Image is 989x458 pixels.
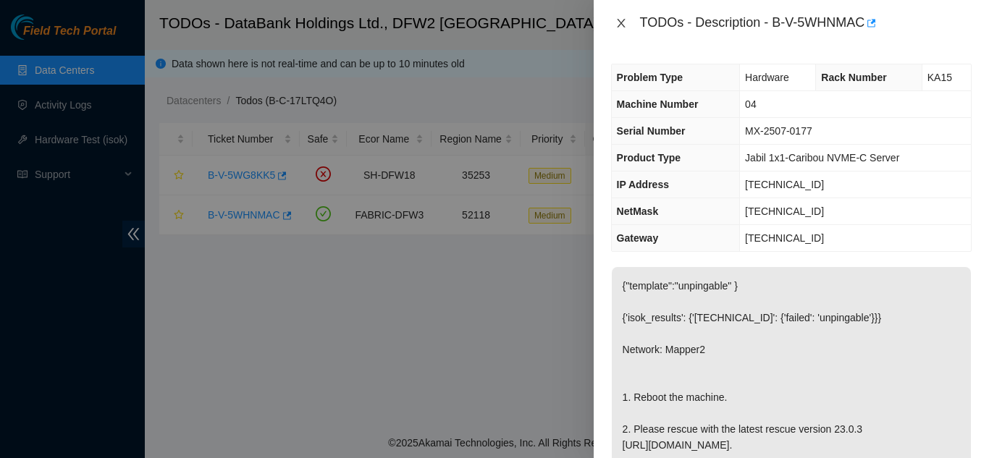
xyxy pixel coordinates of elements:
span: KA15 [927,72,952,83]
span: Product Type [617,152,681,164]
span: 04 [745,98,757,110]
span: NetMask [617,205,659,217]
span: IP Address [617,179,669,190]
span: Jabil 1x1-Caribou NVME-C Server [745,152,899,164]
span: Gateway [617,232,659,244]
span: Machine Number [617,98,699,110]
span: MX-2507-0177 [745,125,812,137]
span: Rack Number [821,72,886,83]
span: [TECHNICAL_ID] [745,179,824,190]
span: [TECHNICAL_ID] [745,205,824,217]
span: Hardware [745,72,789,83]
span: Problem Type [617,72,683,83]
div: TODOs - Description - B-V-5WHNMAC [640,12,972,35]
span: close [615,17,627,29]
span: Serial Number [617,125,686,137]
span: [TECHNICAL_ID] [745,232,824,244]
button: Close [611,17,631,30]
